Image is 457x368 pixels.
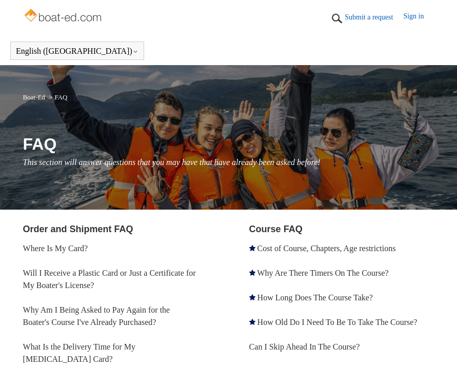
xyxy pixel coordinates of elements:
a: Cost of Course, Chapters, Age restrictions [257,244,396,253]
svg: Promoted article [249,270,255,276]
a: What Is the Delivery Time for My [MEDICAL_DATA] Card? [23,342,136,363]
p: This section will answer questions that you may have that have already been asked before! [23,156,434,169]
a: Why Am I Being Asked to Pay Again for the Boater's Course I've Already Purchased? [23,305,170,326]
a: Order and Shipment FAQ [23,224,133,234]
svg: Promoted article [249,245,255,251]
a: Can I Skip Ahead In The Course? [249,342,360,351]
a: How Old Do I Need To Be To Take The Course? [257,318,418,326]
h1: FAQ [23,132,434,156]
a: Boat-Ed [23,93,45,101]
svg: Promoted article [249,319,255,325]
a: Sign in [403,11,434,26]
img: 01HZPCYTXV3JW8MJV9VD7EMK0H [329,11,345,26]
button: English ([GEOGRAPHIC_DATA]) [16,47,138,56]
div: Live chat [423,334,449,360]
a: How Long Does The Course Take? [257,293,373,302]
li: FAQ [47,93,67,101]
img: Boat-Ed Help Center home page [23,6,105,27]
li: Boat-Ed [23,93,47,101]
a: Why Are There Timers On The Course? [257,269,388,277]
a: Submit a request [345,12,403,23]
a: Where Is My Card? [23,244,88,253]
a: Will I Receive a Plastic Card or Just a Certificate for My Boater's License? [23,269,196,290]
svg: Promoted article [249,294,255,300]
a: Course FAQ [249,224,303,234]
